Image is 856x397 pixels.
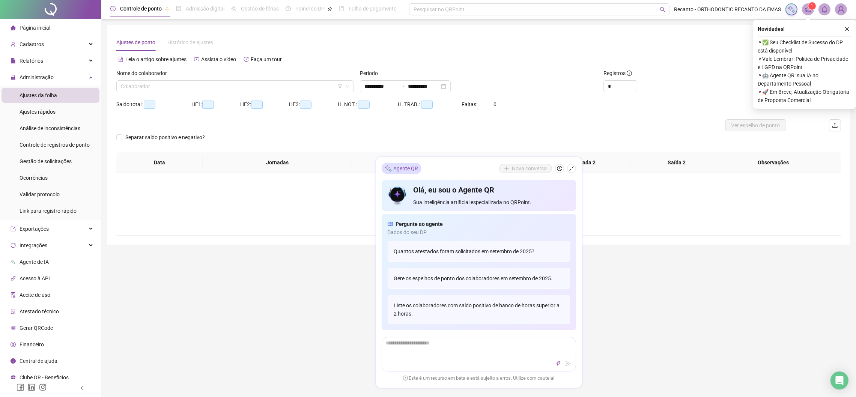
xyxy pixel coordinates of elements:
th: Entrada 1 [352,152,445,173]
span: Administração [20,74,54,80]
span: to [399,83,405,89]
span: Gestão de solicitações [20,158,72,164]
span: Folha de pagamento [349,6,397,12]
th: Data [116,152,203,173]
span: Central de ajuda [20,358,57,364]
button: Nova conversa [499,164,552,173]
button: thunderbolt [554,359,563,368]
span: ⚬ 🚀 Em Breve, Atualização Obrigatória de Proposta Comercial [758,88,851,104]
span: Financeiro [20,341,44,347]
span: --:-- [202,101,214,109]
span: ⚬ ✅ Seu Checklist de Sucesso do DP está disponível [758,38,851,55]
span: Gestão de férias [241,6,279,12]
label: Período [360,69,383,77]
span: instagram [39,383,47,391]
span: file [11,58,16,63]
span: qrcode [11,325,16,331]
sup: 1 [808,2,816,10]
span: info-circle [627,71,632,76]
div: Quantos atestados foram solicitados em setembro de 2025? [388,241,570,262]
span: close [844,26,850,32]
div: H. TRAB.: [398,100,462,109]
span: search [660,7,665,12]
span: Aceite de uso [20,292,50,298]
span: Link para registro rápido [20,208,77,214]
th: Observações [715,152,832,173]
span: Gerar QRCode [20,325,53,331]
span: export [11,226,16,232]
span: pushpin [328,7,332,11]
span: thunderbolt [556,361,561,366]
span: ⚬ 🤖 Agente QR: sua IA no Departamento Pessoal [758,71,851,88]
span: Validar protocolo [20,191,60,197]
label: Nome do colaborador [116,69,172,77]
span: Histórico de ajustes [167,39,213,45]
span: Assista o vídeo [201,56,236,62]
span: Integrações [20,242,47,248]
span: youtube [194,57,199,62]
span: shrink [569,166,574,171]
span: Dados do seu DP [388,228,570,236]
span: Este é um recurso em beta e está sujeito a erros. Utilize com cautela! [403,374,555,382]
img: sparkle-icon.fc2bf0ac1784a2077858766a79e2daf3.svg [787,5,796,14]
img: sparkle-icon.fc2bf0ac1784a2077858766a79e2daf3.svg [385,164,392,172]
div: Agente QR [382,163,421,174]
span: Novidades ! [758,25,785,33]
div: Open Intercom Messenger [830,371,848,389]
span: Pergunte ao agente [396,220,443,228]
span: info-circle [11,358,16,364]
div: HE 1: [191,100,240,109]
span: Ajustes de ponto [116,39,155,45]
span: home [11,25,16,30]
img: 78924 [835,4,847,15]
span: api [11,276,16,281]
span: sun [231,6,236,11]
span: --:-- [144,101,155,109]
th: Saída 1 [445,152,537,173]
span: Análise de inconsistências [20,125,80,131]
span: Sua inteligência artificial especializada no QRPoint. [413,198,570,206]
span: 1 [811,3,814,9]
span: Exportações [20,226,49,232]
span: book [339,6,344,11]
span: filter [338,84,342,89]
span: file-done [176,6,181,11]
div: Gere os espelhos de ponto dos colaboradores em setembro de 2025. [388,268,570,289]
span: upload [832,122,838,128]
span: down [345,84,350,89]
span: ⚬ Vale Lembrar: Política de Privacidade e LGPD na QRPoint [758,55,851,71]
button: send [564,359,573,368]
span: Ocorrências [20,175,48,181]
div: Saldo total: [116,100,191,109]
button: Ver espelho de ponto [725,119,786,131]
div: H. NOT.: [338,100,398,109]
span: linkedin [28,383,35,391]
span: Controle de ponto [120,6,162,12]
span: dollar [11,342,16,347]
span: user-add [11,42,16,47]
div: Não há dados [125,209,832,217]
span: Leia o artigo sobre ajustes [125,56,187,62]
span: bell [821,6,828,13]
span: Ajustes da folha [20,92,57,98]
span: dashboard [286,6,291,11]
span: notification [805,6,811,13]
span: Faltas: [462,101,478,107]
span: Registros [603,69,632,77]
span: Acesso à API [20,275,50,281]
span: Observações [721,158,826,167]
span: Atestado técnico [20,308,59,314]
span: read [388,220,393,228]
span: Admissão digital [186,6,224,12]
span: Controle de registros de ponto [20,142,90,148]
span: Ajustes rápidos [20,109,56,115]
span: --:-- [358,101,370,109]
span: --:-- [251,101,263,109]
span: Painel do DP [295,6,325,12]
img: icon [388,185,408,206]
span: file-text [118,57,123,62]
span: audit [11,292,16,298]
span: Cadastros [20,41,44,47]
span: history [244,57,249,62]
span: Faça um tour [251,56,282,62]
